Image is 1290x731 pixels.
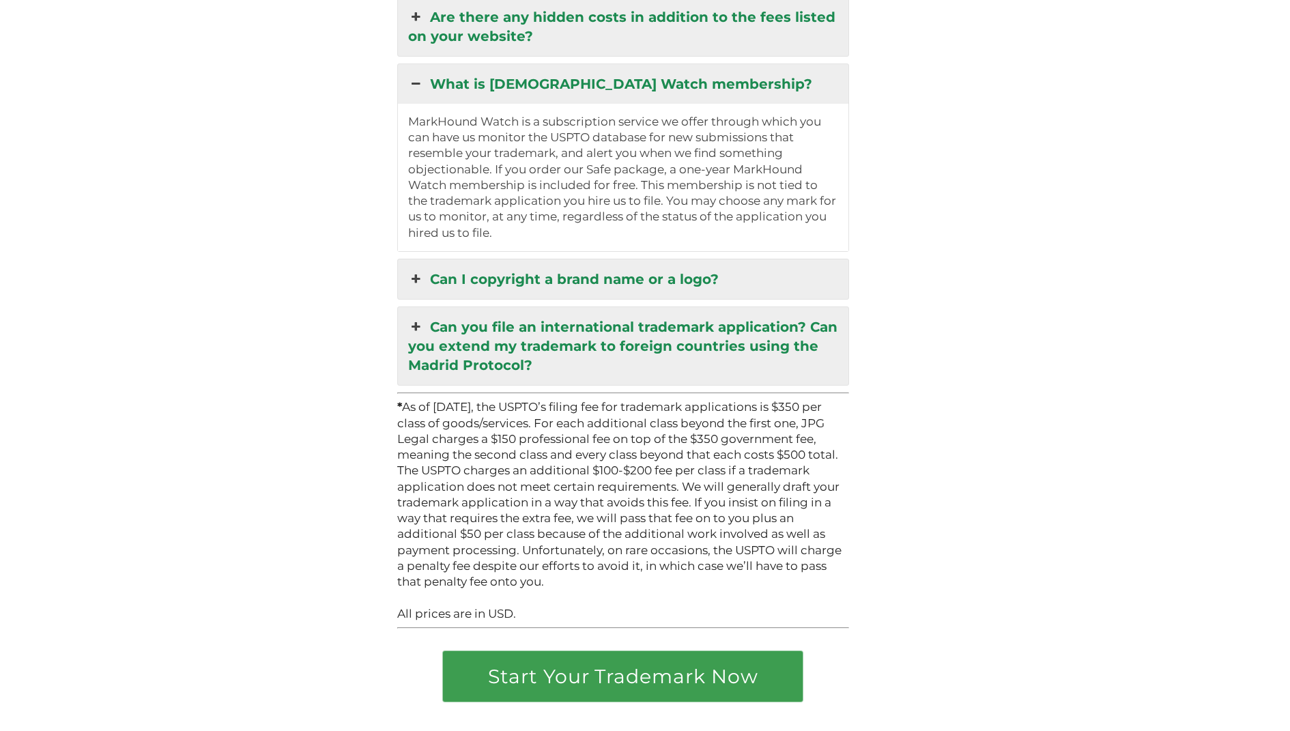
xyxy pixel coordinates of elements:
p: All prices are in USD. [397,606,849,622]
div: What is [DEMOGRAPHIC_DATA] Watch membership? [398,104,848,251]
a: What is [DEMOGRAPHIC_DATA] Watch membership? [398,64,848,104]
p: As of [DATE], the USPTO’s filing fee for trademark applications is $350 per class of goods/servic... [397,399,849,590]
a: Can I copyright a brand name or a logo? [398,259,848,299]
p: MarkHound Watch is a subscription service we offer through which you can have us monitor the USPT... [408,114,838,241]
a: Can you file an international trademark application? Can you extend my trademark to foreign count... [398,307,848,385]
a: Start Your Trademark Now [443,651,803,702]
